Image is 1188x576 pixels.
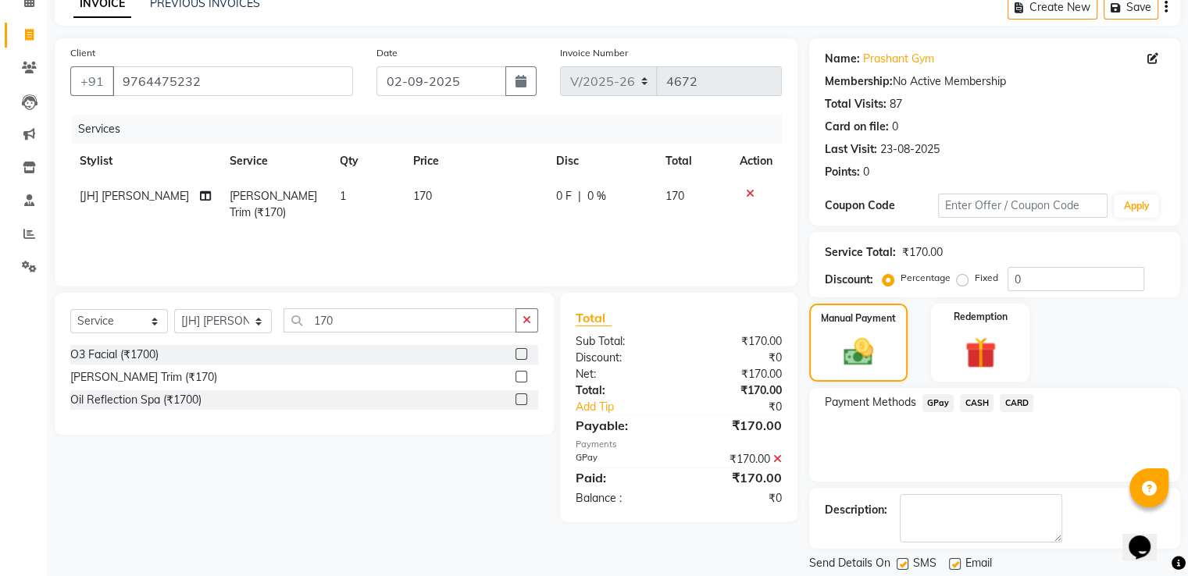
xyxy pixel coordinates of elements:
span: 1 [340,189,346,203]
div: Coupon Code [825,197,938,214]
span: | [578,188,581,204]
th: Price [404,144,547,179]
div: Payable: [564,416,679,435]
th: Qty [330,144,404,179]
th: Action [730,144,782,179]
a: Prashant Gym [863,51,934,67]
button: +91 [70,66,114,96]
div: Membership: [825,73,893,90]
span: Send Details On [809,555,890,574]
div: ₹170.00 [902,244,943,261]
div: [PERSON_NAME] Trim (₹170) [70,369,217,386]
span: [JH] [PERSON_NAME] [80,189,189,203]
div: ₹170.00 [679,366,794,382]
div: Points: [825,164,860,180]
div: Total Visits: [825,96,887,112]
div: ₹170.00 [679,416,794,435]
label: Manual Payment [821,311,896,325]
label: Invoice Number [560,46,628,60]
div: ₹170.00 [679,333,794,350]
label: Client [70,46,95,60]
div: Payments [576,438,782,451]
input: Enter Offer / Coupon Code [938,194,1108,218]
span: 170 [665,189,684,203]
div: ₹0 [679,490,794,507]
div: Sub Total: [564,333,679,350]
span: 170 [413,189,432,203]
div: Description: [825,502,887,518]
span: CARD [1000,394,1033,412]
span: Email [965,555,992,574]
div: Service Total: [825,244,896,261]
div: ₹170.00 [679,382,794,399]
div: 87 [890,96,902,112]
div: GPay [564,451,679,468]
div: ₹0 [697,399,793,415]
div: Balance : [564,490,679,507]
span: Total [576,310,612,326]
span: 0 % [587,188,606,204]
div: Services [72,115,794,144]
div: ₹170.00 [679,468,794,487]
th: Stylist [70,144,220,179]
span: SMS [913,555,936,574]
span: CASH [960,394,994,412]
div: 0 [892,119,898,135]
div: Oil Reflection Spa (₹1700) [70,392,202,408]
span: 0 F [556,188,572,204]
div: Discount: [564,350,679,366]
img: _gift.svg [955,333,1006,372]
input: Search or Scan [284,308,516,332]
div: ₹0 [679,350,794,366]
div: ₹170.00 [679,451,794,468]
div: 23-08-2025 [880,141,940,158]
iframe: chat widget [1122,514,1172,560]
th: Service [220,144,330,179]
label: Fixed [975,271,998,285]
div: Discount: [825,272,873,288]
span: GPay [922,394,954,412]
div: Total: [564,382,679,399]
button: Apply [1114,194,1158,218]
div: Last Visit: [825,141,877,158]
a: Add Tip [564,399,697,415]
th: Disc [547,144,656,179]
div: 0 [863,164,869,180]
th: Total [656,144,730,179]
div: O3 Facial (₹1700) [70,347,159,363]
div: Paid: [564,468,679,487]
input: Search by Name/Mobile/Email/Code [112,66,353,96]
label: Percentage [901,271,951,285]
div: Name: [825,51,860,67]
span: Payment Methods [825,394,916,411]
div: Card on file: [825,119,889,135]
div: No Active Membership [825,73,1165,90]
span: [PERSON_NAME] Trim (₹170) [230,189,317,219]
img: _cash.svg [834,335,883,369]
label: Redemption [954,310,1008,324]
label: Date [376,46,398,60]
div: Net: [564,366,679,382]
